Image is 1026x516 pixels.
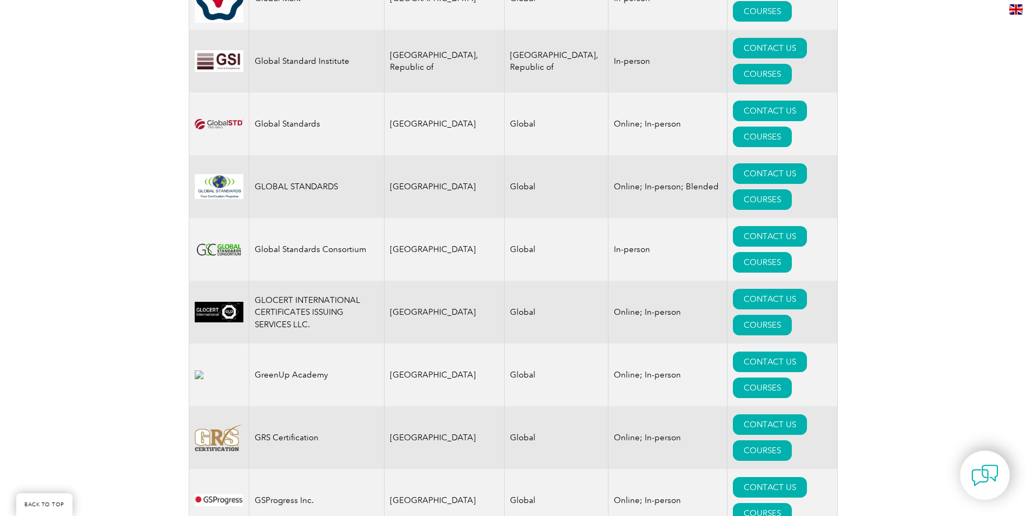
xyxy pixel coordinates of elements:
a: COURSES [733,189,792,210]
td: Global [505,281,608,343]
img: ef2924ac-d9bc-ea11-a814-000d3a79823d-logo.png [195,119,243,129]
a: CONTACT US [733,352,807,372]
img: 2b2a24ac-d9bc-ea11-a814-000d3a79823d-logo.jpg [195,174,243,199]
td: Global [505,406,608,469]
a: COURSES [733,315,792,335]
td: [GEOGRAPHIC_DATA] [384,281,505,343]
td: Global Standard Institute [249,30,384,92]
td: [GEOGRAPHIC_DATA] [384,343,505,406]
td: Global [505,343,608,406]
img: e024547b-a6e0-e911-a812-000d3a795b83-logo.png [195,487,243,514]
img: a6c54987-dab0-ea11-a812-000d3ae11abd-logo.png [195,302,243,322]
td: Online; In-person; Blended [608,155,727,218]
td: [GEOGRAPHIC_DATA], Republic of [384,30,505,92]
td: In-person [608,218,727,281]
td: GLOCERT INTERNATIONAL CERTIFICATES ISSUING SERVICES LLC. [249,281,384,343]
img: en [1009,4,1023,15]
td: Global [505,92,608,155]
img: 3a0d5207-7902-ed11-82e6-002248d3b1f1-logo.jpg [195,50,243,72]
td: [GEOGRAPHIC_DATA] [384,406,505,469]
img: 7f517d0d-f5a0-ea11-a812-000d3ae11abd%20-logo.png [195,424,243,451]
a: COURSES [733,378,792,398]
img: 49030bbf-2278-ea11-a811-000d3ae11abd-logo.png [195,236,243,263]
a: CONTACT US [733,289,807,309]
a: COURSES [733,440,792,461]
td: GLOBAL STANDARDS [249,155,384,218]
a: COURSES [733,64,792,84]
td: Online; In-person [608,343,727,406]
td: Global [505,218,608,281]
td: Global Standards [249,92,384,155]
td: Global Standards Consortium [249,218,384,281]
a: COURSES [733,127,792,147]
a: COURSES [733,1,792,22]
img: 62d0ecee-e7b0-ea11-a812-000d3ae11abd-logo.jpg [195,371,243,379]
td: [GEOGRAPHIC_DATA], Republic of [505,30,608,92]
img: contact-chat.png [971,462,998,489]
td: Online; In-person [608,281,727,343]
td: [GEOGRAPHIC_DATA] [384,92,505,155]
a: CONTACT US [733,226,807,247]
td: Online; In-person [608,406,727,469]
a: CONTACT US [733,414,807,435]
a: CONTACT US [733,38,807,58]
a: BACK TO TOP [16,493,72,516]
a: CONTACT US [733,477,807,498]
td: [GEOGRAPHIC_DATA] [384,218,505,281]
td: In-person [608,30,727,92]
a: COURSES [733,252,792,273]
td: GreenUp Academy [249,343,384,406]
td: Online; In-person [608,92,727,155]
a: CONTACT US [733,101,807,121]
td: Global [505,155,608,218]
a: CONTACT US [733,163,807,184]
td: [GEOGRAPHIC_DATA] [384,155,505,218]
td: GRS Certification [249,406,384,469]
